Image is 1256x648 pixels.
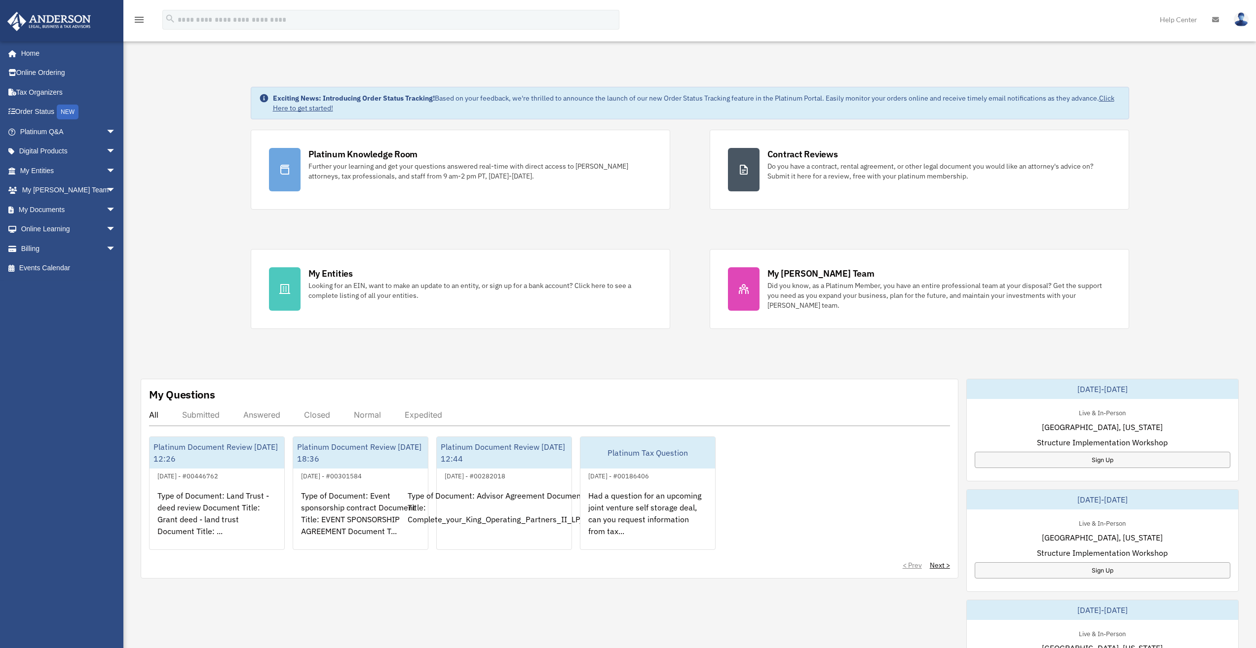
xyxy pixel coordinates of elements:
div: Based on your feedback, we're thrilled to announce the launch of our new Order Status Tracking fe... [273,93,1121,113]
span: [GEOGRAPHIC_DATA], [US_STATE] [1042,532,1163,543]
span: arrow_drop_down [106,239,126,259]
i: search [165,13,176,24]
div: Platinum Document Review [DATE] 12:44 [437,437,571,468]
a: Digital Productsarrow_drop_down [7,142,131,161]
div: Type of Document: Advisor Agreement Document Title: Complete_your_King_Operating_Partners_II_LP_.... [437,482,571,559]
div: [DATE] - #00282018 [437,470,513,480]
div: [DATE]-[DATE] [967,490,1238,509]
div: Normal [354,410,381,420]
span: arrow_drop_down [106,200,126,220]
div: [DATE]-[DATE] [967,600,1238,620]
div: [DATE]-[DATE] [967,379,1238,399]
div: Live & In-Person [1071,517,1134,528]
div: Contract Reviews [767,148,838,160]
a: Events Calendar [7,258,131,278]
div: Platinum Tax Question [580,437,715,468]
a: My Documentsarrow_drop_down [7,200,131,219]
strong: Exciting News: Introducing Order Status Tracking! [273,94,435,103]
div: Expedited [405,410,442,420]
div: My Entities [308,267,353,280]
i: menu [133,14,145,26]
div: Submitted [182,410,220,420]
span: arrow_drop_down [106,142,126,162]
div: Type of Document: Land Trust - deed review Document Title: Grant deed - land trust Document Title... [150,482,284,559]
div: Looking for an EIN, want to make an update to an entity, or sign up for a bank account? Click her... [308,281,652,300]
a: Online Learningarrow_drop_down [7,219,131,239]
div: Platinum Document Review [DATE] 12:26 [150,437,284,468]
div: All [149,410,158,420]
a: My [PERSON_NAME] Team Did you know, as a Platinum Member, you have an entire professional team at... [710,249,1129,329]
div: [DATE] - #00186406 [580,470,657,480]
a: Online Ordering [7,63,131,83]
div: Answered [243,410,280,420]
div: Platinum Document Review [DATE] 18:36 [293,437,428,468]
span: [GEOGRAPHIC_DATA], [US_STATE] [1042,421,1163,433]
a: Platinum Document Review [DATE] 12:26[DATE] - #00446762Type of Document: Land Trust - deed review... [149,436,285,550]
a: Tax Organizers [7,82,131,102]
a: Sign Up [975,562,1230,578]
a: Click Here to get started! [273,94,1114,112]
a: Billingarrow_drop_down [7,239,131,258]
a: Next > [930,560,950,570]
a: My [PERSON_NAME] Teamarrow_drop_down [7,180,131,200]
span: arrow_drop_down [106,180,126,201]
div: Live & In-Person [1071,407,1134,417]
a: My Entities Looking for an EIN, want to make an update to an entity, or sign up for a bank accoun... [251,249,670,329]
a: Sign Up [975,452,1230,468]
a: My Entitiesarrow_drop_down [7,161,131,180]
a: Platinum Tax Question[DATE] - #00186406Had a question for an upcoming joint venture self storage ... [580,436,716,550]
a: menu [133,17,145,26]
a: Platinum Q&Aarrow_drop_down [7,122,131,142]
div: NEW [57,105,78,119]
a: Home [7,43,126,63]
div: [DATE] - #00446762 [150,470,226,480]
img: Anderson Advisors Platinum Portal [4,12,94,31]
a: Platinum Document Review [DATE] 18:36[DATE] - #00301584Type of Document: Event sponsorship contra... [293,436,428,550]
div: Do you have a contract, rental agreement, or other legal document you would like an attorney's ad... [767,161,1111,181]
div: Did you know, as a Platinum Member, you have an entire professional team at your disposal? Get th... [767,281,1111,310]
span: arrow_drop_down [106,161,126,181]
a: Contract Reviews Do you have a contract, rental agreement, or other legal document you would like... [710,130,1129,210]
span: Structure Implementation Workshop [1037,436,1168,448]
span: arrow_drop_down [106,122,126,142]
div: Platinum Knowledge Room [308,148,418,160]
img: User Pic [1234,12,1249,27]
div: [DATE] - #00301584 [293,470,370,480]
div: Type of Document: Event sponsorship contract Document Title: EVENT SPONSORSHIP AGREEMENT Document... [293,482,428,559]
div: Closed [304,410,330,420]
a: Platinum Knowledge Room Further your learning and get your questions answered real-time with dire... [251,130,670,210]
span: Structure Implementation Workshop [1037,547,1168,559]
div: Live & In-Person [1071,628,1134,638]
div: My Questions [149,387,215,402]
div: Further your learning and get your questions answered real-time with direct access to [PERSON_NAM... [308,161,652,181]
span: arrow_drop_down [106,219,126,240]
div: Had a question for an upcoming joint venture self storage deal, can you request information from ... [580,482,715,559]
a: Order StatusNEW [7,102,131,122]
div: My [PERSON_NAME] Team [767,267,875,280]
a: Platinum Document Review [DATE] 12:44[DATE] - #00282018Type of Document: Advisor Agreement Docume... [436,436,572,550]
